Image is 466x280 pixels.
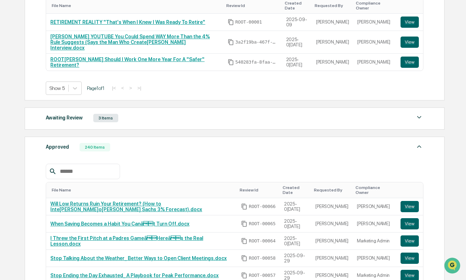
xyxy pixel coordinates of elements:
span: Data Lookup [14,102,44,109]
td: [PERSON_NAME] [311,215,353,233]
a: 🖐️Preclearance [4,86,48,98]
td: 2025-0[DATE] [280,198,311,215]
span: ROOT-00057 [249,273,276,278]
span: Copy Id [228,39,234,45]
button: View [401,218,419,229]
span: Page 1 of 1 [87,85,105,91]
td: [PERSON_NAME] [311,250,353,267]
td: [PERSON_NAME] [353,215,396,233]
span: Copy Id [228,59,234,65]
button: > [127,85,134,91]
td: [PERSON_NAME] [353,250,396,267]
button: View [401,201,419,212]
iframe: Open customer support [443,257,462,276]
a: Will Low Returns Ruin Your Retirement? (How to Inte[PERSON_NAME]o[PERSON_NAME] Sachs 3% Forecast)... [50,201,202,212]
div: Toggle SortBy [240,188,277,193]
img: caret [415,142,423,151]
td: [PERSON_NAME] [353,198,396,215]
div: Start new chat [24,54,115,61]
td: 2025-0[DATE] [280,233,311,250]
div: 🖐️ [7,89,13,95]
span: ROOT-00065 [249,221,276,227]
span: Preclearance [14,89,45,96]
td: [PERSON_NAME] [353,14,396,31]
a: Powered byPylon [50,119,85,124]
button: |< [110,85,118,91]
div: 🔎 [7,103,13,108]
td: 2025-09-29 [280,250,311,267]
td: [PERSON_NAME] [311,198,353,215]
button: View [401,17,419,28]
div: Toggle SortBy [52,3,220,8]
button: < [119,85,126,91]
div: 🗄️ [51,89,57,95]
span: Attestations [58,89,87,96]
div: Toggle SortBy [314,188,350,193]
a: RETIREMENT REALITY "That's When I Knew I Was Ready To Retire" [50,19,205,25]
span: Copy Id [241,203,247,210]
button: >| [135,85,143,91]
td: Marketing Admin [353,233,396,250]
div: Toggle SortBy [355,185,393,195]
div: Toggle SortBy [52,188,234,193]
div: Approved [46,142,69,151]
button: View [401,253,419,264]
td: [PERSON_NAME] [312,54,353,71]
span: Copy Id [241,221,247,227]
span: ROOT-00066 [249,204,276,209]
button: Start new chat [120,56,128,64]
div: Toggle SortBy [315,3,351,8]
td: 2025-0[DATE] [282,31,312,54]
span: Copy Id [241,272,247,279]
td: [PERSON_NAME] [311,233,353,250]
div: Toggle SortBy [226,3,279,8]
div: Toggle SortBy [283,185,309,195]
a: 🗄️Attestations [48,86,90,98]
td: [PERSON_NAME] [312,31,353,54]
button: View [401,37,419,48]
span: Copy Id [228,19,234,25]
span: ROOT-00058 [249,255,276,261]
td: [PERSON_NAME] [312,14,353,31]
td: 2025-09-09 [282,14,312,31]
img: 1746055101610-c473b297-6a78-478c-a979-82029cc54cd1 [7,54,20,66]
a: When Saving Becomes a Habit You Canât Turn Off.docx [50,221,189,227]
button: View [401,57,419,68]
span: 3a2f19ba-467f-4641-8b39-0fe5f08842af [235,39,278,45]
div: We're available if you need us! [24,61,89,66]
a: Stop Talking About the Weather_ Better Ways to Open Client Meetings.docx [50,255,227,261]
td: [PERSON_NAME] [353,54,396,71]
td: 2025-0[DATE] [280,215,311,233]
td: [PERSON_NAME] [353,31,396,54]
div: Toggle SortBy [285,1,309,11]
div: Awaiting Review [46,113,83,122]
div: 240 Items [80,143,110,151]
button: View [401,235,419,247]
span: 540283fa-8faa-457a-8dfa-199e6ea518c2 [235,59,278,65]
span: Copy Id [241,255,247,261]
div: Toggle SortBy [356,1,393,11]
a: ROOT[PERSON_NAME] Should I Work One More Year For A "Safer" Retirement? [50,57,204,68]
p: How can we help? [7,15,128,26]
a: I Threw the First Pitch at a Padres GameâHereâs the Real Lesson.docx [50,235,203,247]
a: Stop Ending the Day Exhausted_ A Playbook for Peak Performance.docx [50,273,219,278]
td: 2025-0[DATE] [282,54,312,71]
img: caret [415,113,423,122]
div: Toggle SortBy [402,188,420,193]
span: Copy Id [241,238,247,244]
a: [PERSON_NAME] YOUTUBE You Could Spend WAY More Than the 4% Rule Suggests (Says the Man Who Create... [50,34,210,51]
span: Pylon [70,119,85,124]
span: ROOT-00001 [235,19,262,25]
span: ROOT-00064 [249,238,276,244]
div: 3 Items [93,114,118,122]
a: 🔎Data Lookup [4,99,47,112]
